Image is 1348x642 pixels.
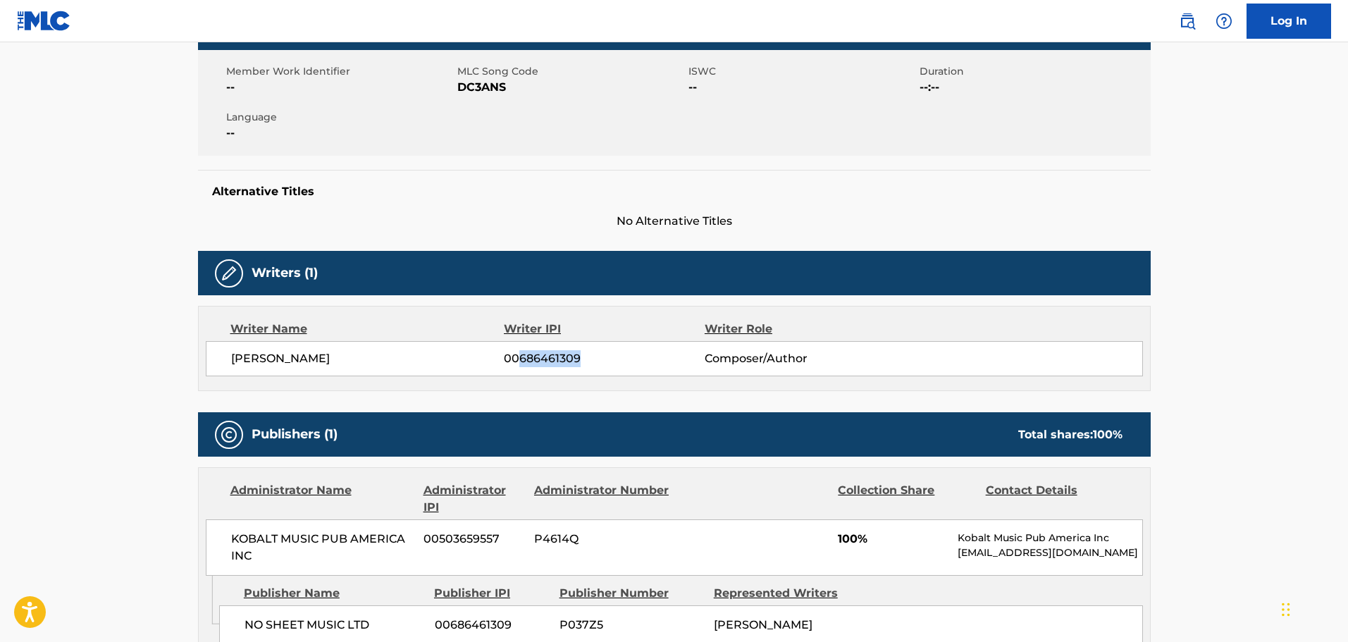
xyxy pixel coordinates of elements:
[423,482,524,516] div: Administrator IPI
[534,482,671,516] div: Administrator Number
[435,617,549,634] span: 00686461309
[958,545,1142,560] p: [EMAIL_ADDRESS][DOMAIN_NAME]
[230,321,505,338] div: Writer Name
[226,79,454,96] span: --
[252,265,318,281] h5: Writers (1)
[504,321,705,338] div: Writer IPI
[231,350,505,367] span: [PERSON_NAME]
[705,350,887,367] span: Composer/Author
[986,482,1123,516] div: Contact Details
[714,585,858,602] div: Represented Writers
[534,531,671,548] span: P4614Q
[457,64,685,79] span: MLC Song Code
[838,531,947,548] span: 100%
[504,350,704,367] span: 00686461309
[423,531,524,548] span: 00503659557
[198,213,1151,230] span: No Alternative Titles
[17,11,71,31] img: MLC Logo
[1173,7,1201,35] a: Public Search
[252,426,338,443] h5: Publishers (1)
[226,110,454,125] span: Language
[230,482,413,516] div: Administrator Name
[457,79,685,96] span: DC3ANS
[559,585,703,602] div: Publisher Number
[688,64,916,79] span: ISWC
[559,617,703,634] span: P037Z5
[434,585,549,602] div: Publisher IPI
[212,185,1137,199] h5: Alternative Titles
[1179,13,1196,30] img: search
[920,79,1147,96] span: --:--
[245,617,424,634] span: NO SHEET MUSIC LTD
[226,64,454,79] span: Member Work Identifier
[1018,426,1123,443] div: Total shares:
[705,321,887,338] div: Writer Role
[1278,574,1348,642] iframe: Chat Widget
[244,585,423,602] div: Publisher Name
[221,426,237,443] img: Publishers
[958,531,1142,545] p: Kobalt Music Pub America Inc
[1282,588,1290,631] div: Drag
[1093,428,1123,441] span: 100 %
[1216,13,1232,30] img: help
[1247,4,1331,39] a: Log In
[688,79,916,96] span: --
[1210,7,1238,35] div: Help
[714,618,812,631] span: [PERSON_NAME]
[221,265,237,282] img: Writers
[226,125,454,142] span: --
[231,531,414,564] span: KOBALT MUSIC PUB AMERICA INC
[920,64,1147,79] span: Duration
[838,482,975,516] div: Collection Share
